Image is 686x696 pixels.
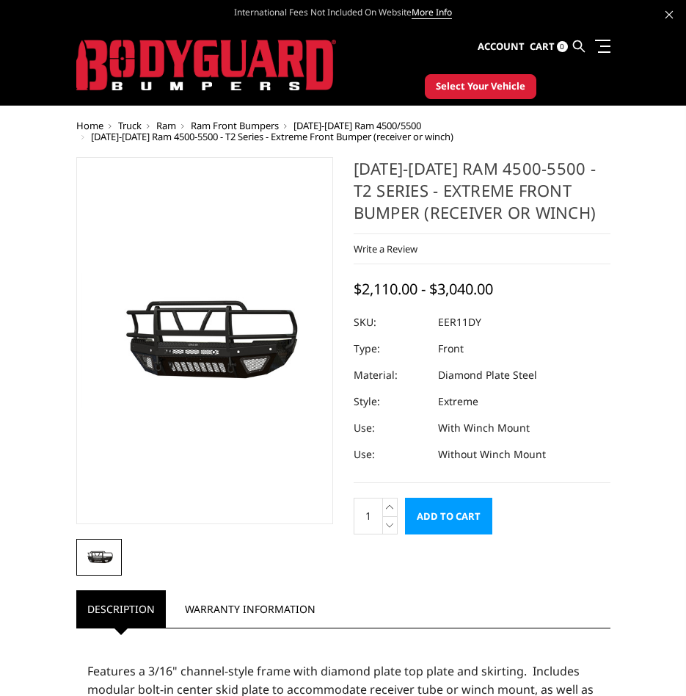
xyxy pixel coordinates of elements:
[354,336,427,362] dt: Type:
[76,590,166,628] a: Description
[293,119,421,132] a: [DATE]-[DATE] Ram 4500/5500
[478,40,525,53] span: Account
[425,74,536,99] button: Select Your Vehicle
[118,119,142,132] a: Truck
[405,498,492,534] input: Add to Cart
[354,157,610,234] h1: [DATE]-[DATE] Ram 4500-5500 - T2 Series - Extreme Front Bumper (receiver or winch)
[76,40,336,91] img: BODYGUARD BUMPERS
[354,279,493,299] span: $2,110.00 - $3,040.00
[438,309,481,336] dd: EER11DY
[174,590,326,628] a: Warranty Information
[354,242,417,255] a: Write a Review
[438,415,530,441] dd: With Winch Mount
[436,79,525,94] span: Select Your Vehicle
[613,626,686,696] iframe: Chat Widget
[530,27,568,67] a: Cart 0
[354,415,427,441] dt: Use:
[438,441,546,468] dd: Without Winch Mount
[438,336,464,362] dd: Front
[354,441,427,468] dt: Use:
[156,119,176,132] a: Ram
[76,157,333,524] a: 2011-2018 Ram 4500-5500 - T2 Series - Extreme Front Bumper (receiver or winch)
[530,40,555,53] span: Cart
[76,119,103,132] a: Home
[191,119,279,132] a: Ram Front Bumpers
[91,130,453,143] span: [DATE]-[DATE] Ram 4500-5500 - T2 Series - Extreme Front Bumper (receiver or winch)
[438,388,478,415] dd: Extreme
[557,41,568,52] span: 0
[81,547,117,567] img: 2011-2018 Ram 4500-5500 - T2 Series - Extreme Front Bumper (receiver or winch)
[438,362,537,388] dd: Diamond Plate Steel
[81,273,329,409] img: 2011-2018 Ram 4500-5500 - T2 Series - Extreme Front Bumper (receiver or winch)
[412,6,452,19] a: More Info
[354,309,427,336] dt: SKU:
[354,362,427,388] dt: Material:
[354,388,427,415] dt: Style:
[478,27,525,67] a: Account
